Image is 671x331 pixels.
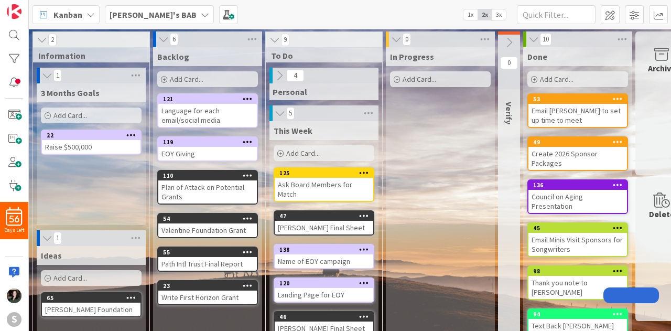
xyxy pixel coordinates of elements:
[528,104,627,127] div: Email [PERSON_NAME] to set up time to meet
[158,214,257,237] div: 54Valentine Foundation Grant
[528,223,627,256] div: 45Email Minis Visit Sponsors for Songwriters
[158,94,257,104] div: 121
[533,225,627,232] div: 45
[158,291,257,304] div: Write First Horizon Grant
[158,147,257,161] div: EOY Giving
[533,181,627,189] div: 136
[533,268,627,275] div: 98
[286,69,304,82] span: 4
[279,313,373,321] div: 46
[275,221,373,234] div: [PERSON_NAME] Final Sheet
[158,104,257,127] div: Language for each email/social media
[528,180,627,190] div: 136
[517,5,596,24] input: Quick Filter...
[279,280,373,287] div: 120
[158,180,257,204] div: Plan of Attack on Potential Grants
[279,246,373,253] div: 138
[275,245,373,268] div: 138Name of EOY campaign
[528,276,627,299] div: Thank you note to [PERSON_NAME]
[163,138,257,146] div: 119
[403,33,411,46] span: 0
[500,57,518,69] span: 0
[158,223,257,237] div: Valentine Foundation Grant
[53,69,62,82] span: 1
[48,34,57,46] span: 2
[53,273,87,283] span: Add Card...
[7,312,21,327] div: S
[286,148,320,158] span: Add Card...
[7,4,21,19] img: Visit kanbanzone.com
[42,131,140,154] div: 22Raise $500,000
[533,311,627,318] div: 94
[38,50,136,61] span: Information
[533,138,627,146] div: 49
[528,147,627,170] div: Create 2026 Sponsor Packages
[533,95,627,103] div: 53
[47,132,140,139] div: 22
[528,233,627,256] div: Email Minis Visit Sponsors for Songwriters
[158,281,257,291] div: 23
[275,178,373,201] div: Ask Board Members for Match
[528,180,627,213] div: 136Council on Aging Presentation
[158,171,257,180] div: 110
[42,293,140,316] div: 65[PERSON_NAME] Foundation
[403,74,436,84] span: Add Card...
[53,8,82,21] span: Kanban
[275,168,373,178] div: 125
[275,312,373,322] div: 46
[163,172,257,179] div: 110
[158,257,257,271] div: Path Intl Trust Final Report
[42,293,140,303] div: 65
[528,309,627,319] div: 94
[158,137,257,161] div: 119EOY Giving
[158,171,257,204] div: 110Plan of Attack on Potential Grants
[275,211,373,234] div: 47[PERSON_NAME] Final Sheet
[279,169,373,177] div: 125
[158,94,257,127] div: 121Language for each email/social media
[158,248,257,271] div: 55Path Intl Trust Final Report
[281,34,289,46] span: 9
[275,168,373,201] div: 125Ask Board Members for Match
[478,9,492,20] span: 2x
[9,216,19,223] span: 56
[390,51,434,62] span: In Progress
[42,131,140,140] div: 22
[540,74,573,84] span: Add Card...
[275,288,373,302] div: Landing Page for EOY
[158,214,257,223] div: 54
[275,211,373,221] div: 47
[163,95,257,103] div: 121
[163,249,257,256] div: 55
[110,9,197,20] b: [PERSON_NAME]'s BAB
[528,137,627,170] div: 49Create 2026 Sponsor Packages
[170,74,203,84] span: Add Card...
[279,212,373,220] div: 47
[528,94,627,127] div: 53Email [PERSON_NAME] to set up time to meet
[47,294,140,302] div: 65
[528,266,627,299] div: 98Thank you note to [PERSON_NAME]
[42,303,140,316] div: [PERSON_NAME] Foundation
[158,248,257,257] div: 55
[528,190,627,213] div: Council on Aging Presentation
[170,33,178,46] span: 6
[275,254,373,268] div: Name of EOY campaign
[528,94,627,104] div: 53
[275,279,373,288] div: 120
[41,88,100,98] span: 3 Months Goals
[528,137,627,147] div: 49
[275,245,373,254] div: 138
[492,9,506,20] span: 3x
[504,102,514,124] span: Verify
[53,111,87,120] span: Add Card...
[528,266,627,276] div: 98
[540,33,551,46] span: 10
[7,289,21,303] img: AB
[41,250,62,261] span: Ideas
[158,137,257,147] div: 119
[527,51,547,62] span: Done
[286,107,295,120] span: 5
[275,279,373,302] div: 120Landing Page for EOY
[274,125,312,136] span: This Week
[42,140,140,154] div: Raise $500,000
[271,50,369,61] span: To Do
